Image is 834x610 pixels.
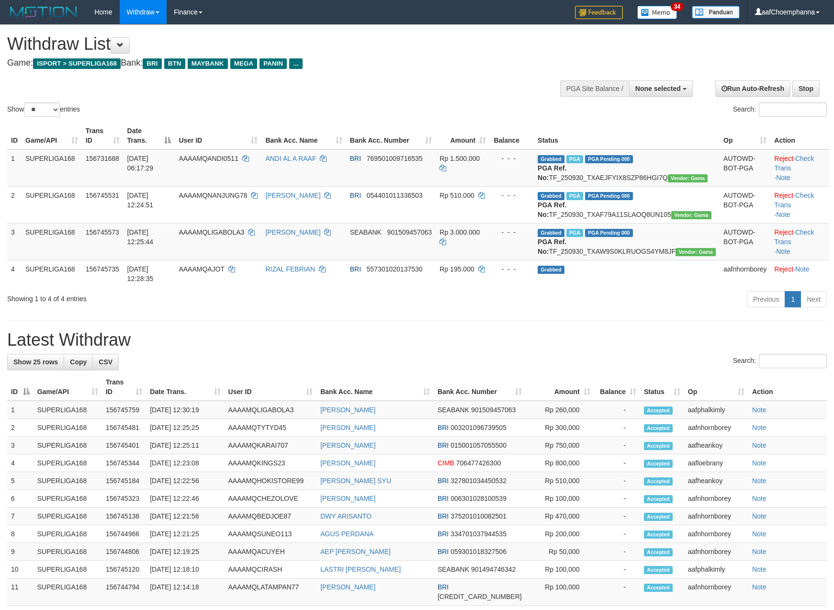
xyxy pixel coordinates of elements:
span: [DATE] 12:28:35 [127,265,154,282]
span: SEABANK [438,406,469,414]
a: Reject [774,265,793,273]
td: AAAAMQLIGABOLA3 [225,401,317,419]
td: 156744966 [102,525,146,543]
span: Copy 003201096739505 to clipboard [451,424,507,431]
a: Note [752,512,766,520]
td: 2 [7,186,22,223]
span: Rp 510.000 [440,192,474,199]
td: Rp 510,000 [526,472,594,490]
td: [DATE] 12:19:25 [146,543,224,561]
span: AAAAMQNANJUNG78 [179,192,247,199]
td: - [594,419,640,437]
span: BRI [350,192,361,199]
span: Accepted [644,513,673,521]
td: [DATE] 12:30:19 [146,401,224,419]
span: Vendor URL: https://trx31.1velocity.biz [668,174,708,182]
td: Rp 50,000 [526,543,594,561]
a: Note [776,211,790,218]
td: AUTOWD-BOT-PGA [720,186,770,223]
td: 2 [7,419,34,437]
span: [DATE] 12:24:51 [127,192,154,209]
td: AAAAMQLATAMPAN77 [225,578,317,606]
td: - [594,543,640,561]
a: Note [752,530,766,538]
input: Search: [759,354,827,368]
a: Note [752,477,766,485]
td: Rp 300,000 [526,419,594,437]
td: 156745481 [102,419,146,437]
span: Grabbed [538,266,564,274]
span: Grabbed [538,229,564,237]
td: aafheankoy [684,437,748,454]
a: Note [776,248,790,255]
td: AUTOWD-BOT-PGA [720,223,770,260]
th: Bank Acc. Name: activate to sort column ascending [316,373,434,401]
img: MOTION_logo.png [7,5,80,19]
td: - [594,578,640,606]
span: PGA Pending [585,229,633,237]
a: Check Trans [774,228,814,246]
span: Show 25 rows [13,358,58,366]
a: RIZAL FEBRIAN [265,265,315,273]
a: Reject [774,228,793,236]
a: ANDI AL A RAAF [265,155,316,162]
span: Marked by aafsengchandara [566,229,583,237]
span: Copy 375201010082501 to clipboard [451,512,507,520]
td: AAAAMQTYTYD45 [225,419,317,437]
label: Show entries [7,102,80,117]
span: SEABANK [350,228,382,236]
span: Copy 901509457063 to clipboard [387,228,432,236]
span: SEABANK [438,565,469,573]
a: Check Trans [774,155,814,172]
td: SUPERLIGA168 [34,401,102,419]
td: 10 [7,561,34,578]
span: Copy 901494746342 to clipboard [471,565,516,573]
td: SUPERLIGA168 [34,578,102,606]
td: [DATE] 12:25:25 [146,419,224,437]
td: [DATE] 12:21:56 [146,508,224,525]
th: Bank Acc. Name: activate to sort column ascending [261,122,346,149]
span: Rp 195.000 [440,265,474,273]
span: Accepted [644,424,673,432]
span: Vendor URL: https://trx31.1velocity.biz [671,211,711,219]
th: Trans ID: activate to sort column ascending [82,122,124,149]
td: 156745344 [102,454,146,472]
span: 156745735 [86,265,119,273]
td: 156745184 [102,472,146,490]
span: Accepted [644,495,673,503]
td: aafnhornborey [684,525,748,543]
span: PANIN [259,58,287,69]
a: [PERSON_NAME] [320,583,375,591]
h1: Withdraw List [7,34,546,54]
td: 3 [7,437,34,454]
td: SUPERLIGA168 [34,437,102,454]
a: Note [752,459,766,467]
b: PGA Ref. No: [538,238,566,255]
td: · · [770,223,829,260]
td: SUPERLIGA168 [22,223,82,260]
td: Rp 200,000 [526,525,594,543]
span: Copy 006301028100539 to clipboard [451,495,507,502]
a: [PERSON_NAME] [320,459,375,467]
span: BRI [350,265,361,273]
div: PGA Site Balance / [560,80,629,97]
a: Run Auto-Refresh [715,80,790,97]
td: SUPERLIGA168 [34,454,102,472]
a: Note [752,548,766,555]
span: AAAAMQAJOT [179,265,224,273]
td: · [770,260,829,287]
span: Rp 3.000.000 [440,228,480,236]
td: [DATE] 12:14:18 [146,578,224,606]
td: Rp 100,000 [526,490,594,508]
a: AGUS PERDANA [320,530,373,538]
td: aafnhornborey [684,543,748,561]
th: Amount: activate to sort column ascending [526,373,594,401]
td: aafphalkimly [684,401,748,419]
a: Reject [774,155,793,162]
span: Copy [70,358,87,366]
span: MAYBANK [188,58,228,69]
label: Search: [733,102,827,117]
th: Amount: activate to sort column ascending [436,122,490,149]
span: Copy 706477426300 to clipboard [456,459,501,467]
a: Note [795,265,810,273]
